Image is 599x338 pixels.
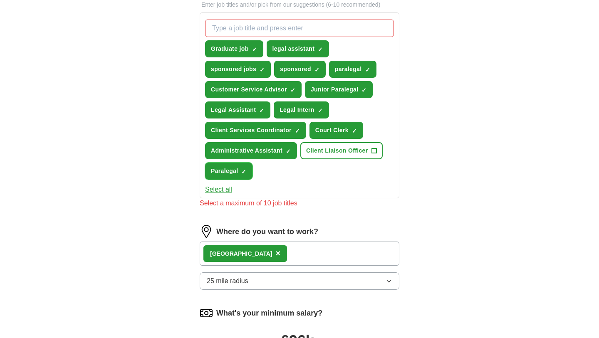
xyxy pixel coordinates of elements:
[211,44,249,53] span: Graduate job
[259,107,264,114] span: ✓
[207,276,248,286] span: 25 mile radius
[205,81,302,98] button: Customer Service Advisor✓
[315,126,349,135] span: Court Clerk
[276,247,281,260] button: ×
[274,101,329,118] button: Legal Intern✓
[318,107,323,114] span: ✓
[286,148,291,155] span: ✓
[280,106,314,114] span: Legal Intern
[205,101,270,118] button: Legal Assistant✓
[200,198,399,208] div: Select a maximum of 10 job titles
[211,65,256,74] span: sponsored jobs
[306,146,368,155] span: Client Liaison Officer
[205,40,263,57] button: Graduate job✓
[200,225,213,238] img: location.png
[352,128,357,134] span: ✓
[290,87,295,94] span: ✓
[205,142,297,159] button: Administrative Assistant✓
[205,185,232,195] button: Select all
[210,249,272,258] div: [GEOGRAPHIC_DATA]
[329,61,376,78] button: paralegal✓
[272,44,315,53] span: legal assistant
[314,67,319,73] span: ✓
[241,168,246,175] span: ✓
[205,122,306,139] button: Client Services Coordinator✓
[216,308,322,319] label: What's your minimum salary?
[335,65,362,74] span: paralegal
[252,46,257,53] span: ✓
[211,146,282,155] span: Administrative Assistant
[311,85,359,94] span: Junior Paralegal
[205,20,394,37] input: Type a job title and press enter
[309,122,363,139] button: Court Clerk✓
[205,163,252,180] button: Paralegal✓
[216,226,318,237] label: Where do you want to work?
[211,126,292,135] span: Client Services Coordinator
[200,0,399,9] p: Enter job titles and/or pick from our suggestions (6-10 recommended)
[200,306,213,320] img: salary.png
[276,249,281,258] span: ×
[267,40,329,57] button: legal assistant✓
[211,85,287,94] span: Customer Service Advisor
[365,67,370,73] span: ✓
[280,65,311,74] span: sponsored
[274,61,326,78] button: sponsored✓
[200,272,399,290] button: 25 mile radius
[205,61,271,78] button: sponsored jobs✓
[305,81,373,98] button: Junior Paralegal✓
[295,128,300,134] span: ✓
[318,46,323,53] span: ✓
[260,67,265,73] span: ✓
[211,106,256,114] span: Legal Assistant
[361,87,366,94] span: ✓
[211,167,238,175] span: Paralegal
[300,142,383,159] button: Client Liaison Officer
